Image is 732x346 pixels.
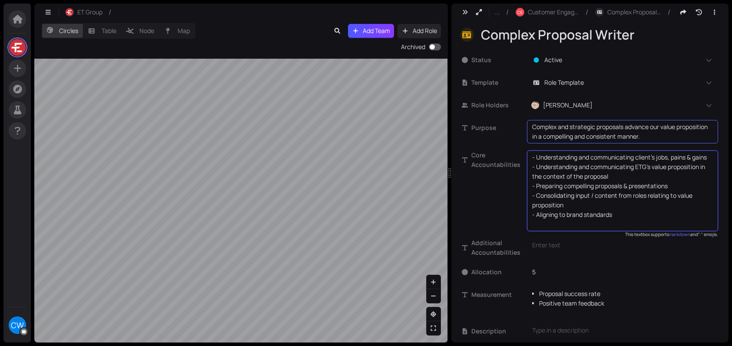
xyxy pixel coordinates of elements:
span: Add Team [363,26,390,36]
img: LsfHRQdbm8.jpeg [9,39,26,56]
li: Proposal success rate [539,289,713,299]
span: Customer Engagement [528,7,579,17]
button: ET Group [61,5,107,19]
span: Additional Accountabilities [471,238,527,257]
input: Enter value [527,265,718,279]
span: ET Group [77,7,103,17]
img: r-RjKx4yED.jpeg [66,8,73,16]
span: Complex Proposal Writer [607,7,662,17]
span: CW [11,316,24,334]
button: ... [490,5,504,19]
p: Complex and strategic proposals advance our value proposition in a compelling and consistent manner. [532,122,713,141]
span: Measurement [471,290,527,299]
span: ... [495,7,500,17]
div: Type in a description [532,326,713,335]
button: Complex Proposal Writer [591,5,666,19]
span: CE [517,10,523,14]
span: Template [471,78,527,87]
img: LrnfvwZFpW.jpeg [531,101,539,109]
button: CECustomer Engagement [511,5,583,19]
span: This textbox supports and ":" emojis. [625,231,718,237]
span: Add Role [413,26,437,36]
textarea: - Understanding and communicating client’s jobs, pains & gains - Understanding and communicating ... [532,153,713,229]
button: Add Team [348,24,394,38]
span: Role Template [544,78,584,87]
li: Positive team feedback [539,299,713,308]
span: Description [471,326,527,336]
span: [PERSON_NAME] [543,100,593,110]
span: Role Holders [471,100,527,110]
span: Purpose [471,123,527,133]
a: markdown [669,231,690,237]
span: Allocation [471,267,527,277]
button: Add Role [397,24,441,38]
span: Core Accountabilities [471,150,527,170]
div: Enter text [532,240,713,250]
span: Active [544,55,562,65]
div: Complex Proposal Writer [481,27,716,43]
div: Archived [401,42,425,52]
span: Status [471,55,527,65]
